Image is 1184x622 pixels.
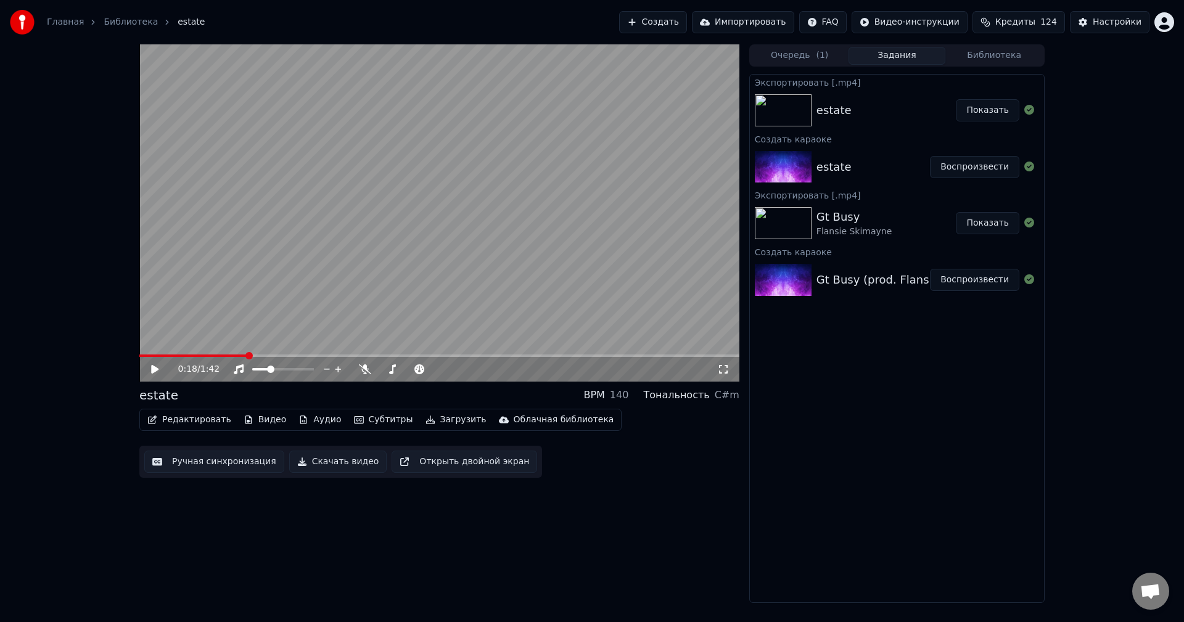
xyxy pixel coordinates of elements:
[1132,573,1169,610] div: Открытый чат
[816,271,1001,288] div: Gt Busy (prod. Flansie Skimayne)
[349,411,418,428] button: Субтитры
[1040,16,1057,28] span: 124
[930,156,1019,178] button: Воспроизвести
[144,451,284,473] button: Ручная синхронизация
[47,16,84,28] a: Главная
[816,208,892,226] div: Gt Busy
[750,131,1044,146] div: Создать караоке
[930,269,1019,291] button: Воспроизвести
[583,388,604,403] div: BPM
[816,49,828,62] span: ( 1 )
[178,363,197,375] span: 0:18
[239,411,292,428] button: Видео
[47,16,205,28] nav: breadcrumb
[178,363,208,375] div: /
[392,451,537,473] button: Открыть двойной экран
[692,11,794,33] button: Импортировать
[1093,16,1141,28] div: Настройки
[421,411,491,428] button: Загрузить
[799,11,847,33] button: FAQ
[1070,11,1149,33] button: Настройки
[956,212,1019,234] button: Показать
[200,363,220,375] span: 1:42
[750,187,1044,202] div: Экспортировать [.mp4]
[816,226,892,238] div: Flansie Skimayne
[514,414,614,426] div: Облачная библиотека
[750,244,1044,259] div: Создать караоке
[10,10,35,35] img: youka
[972,11,1065,33] button: Кредиты124
[715,388,739,403] div: C#m
[751,47,849,65] button: Очередь
[619,11,687,33] button: Создать
[849,47,946,65] button: Задания
[178,16,205,28] span: estate
[945,47,1043,65] button: Библиотека
[289,451,387,473] button: Скачать видео
[750,75,1044,89] div: Экспортировать [.mp4]
[610,388,629,403] div: 140
[104,16,158,28] a: Библиотека
[643,388,709,403] div: Тональность
[294,411,346,428] button: Аудио
[816,158,852,176] div: estate
[956,99,1019,121] button: Показать
[995,16,1035,28] span: Кредиты
[142,411,236,428] button: Редактировать
[139,387,178,404] div: estate
[852,11,968,33] button: Видео-инструкции
[816,102,852,119] div: estate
